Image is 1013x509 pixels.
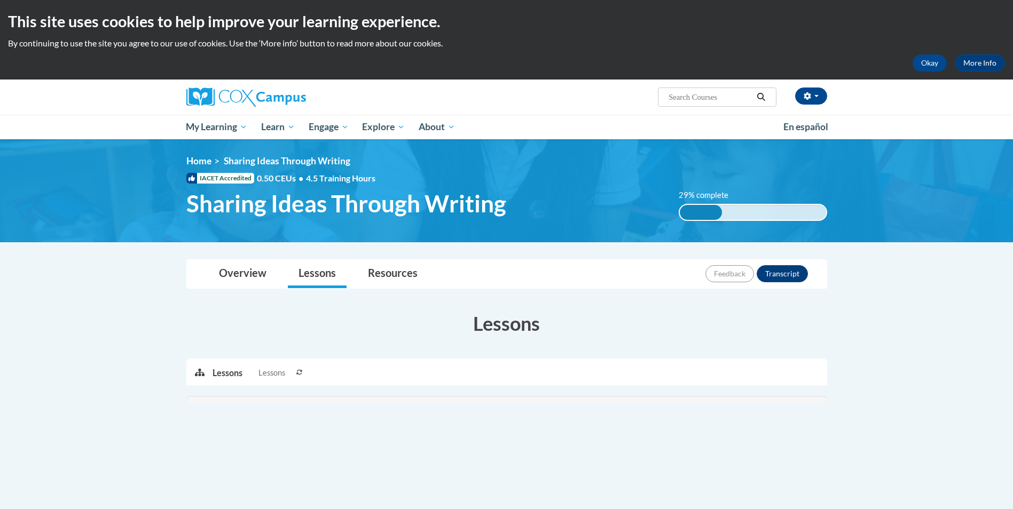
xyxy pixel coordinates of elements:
[288,260,347,288] a: Lessons
[186,173,254,184] span: IACET Accredited
[186,155,211,166] a: Home
[757,265,808,282] button: Transcript
[257,172,306,184] span: 0.50 CEUs
[208,260,277,288] a: Overview
[306,173,375,183] span: 4.5 Training Hours
[170,115,843,139] div: Main menu
[680,205,722,220] div: 29% complete
[783,121,828,132] span: En español
[309,121,349,133] span: Engage
[186,310,827,337] h3: Lessons
[224,155,350,166] span: Sharing Ideas Through Writing
[186,88,389,107] a: Cox Campus
[302,115,356,139] a: Engage
[355,115,412,139] a: Explore
[362,121,405,133] span: Explore
[913,54,947,71] button: Okay
[258,367,285,379] span: Lessons
[679,189,740,201] label: 29% complete
[8,11,1005,32] h2: This site uses cookies to help improve your learning experience.
[8,37,1005,49] p: By continuing to use the site you agree to our use of cookies. Use the ‘More info’ button to read...
[795,88,827,105] button: Account Settings
[186,189,506,218] span: Sharing Ideas Through Writing
[412,115,462,139] a: About
[261,121,295,133] span: Learn
[299,173,303,183] span: •
[419,121,455,133] span: About
[213,367,242,379] p: Lessons
[357,260,428,288] a: Resources
[186,88,306,107] img: Cox Campus
[955,54,1005,71] a: More Info
[776,116,835,138] a: En español
[668,91,753,104] input: Search Courses
[254,115,302,139] a: Learn
[186,121,247,133] span: My Learning
[705,265,754,282] button: Feedback
[179,115,255,139] a: My Learning
[753,91,769,104] button: Search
